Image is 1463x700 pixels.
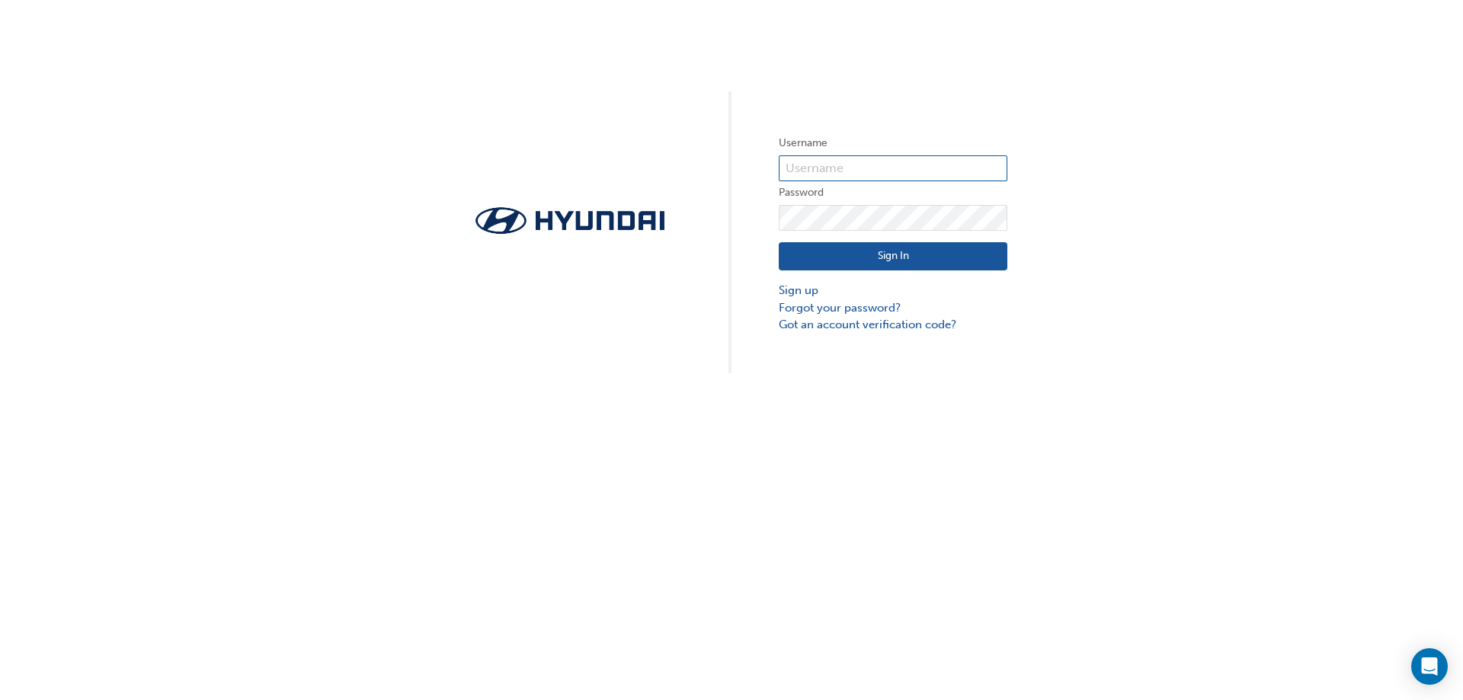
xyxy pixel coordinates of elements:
input: Username [779,155,1007,181]
a: Got an account verification code? [779,316,1007,334]
button: Sign In [779,242,1007,271]
a: Forgot your password? [779,299,1007,317]
a: Sign up [779,282,1007,299]
label: Password [779,184,1007,202]
img: Trak [456,203,684,238]
div: Open Intercom Messenger [1411,648,1448,685]
label: Username [779,134,1007,152]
